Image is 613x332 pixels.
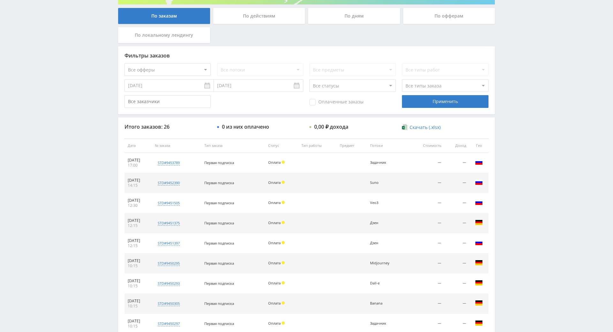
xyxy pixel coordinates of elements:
[370,221,399,225] div: Дзен
[282,161,285,164] span: Холд
[204,281,234,286] span: Первая подписка
[158,281,180,286] div: std#9450293
[128,304,148,309] div: 10:15
[444,233,469,253] td: —
[268,240,281,245] span: Оплата
[409,253,444,274] td: —
[409,139,444,153] th: Стоимость
[204,241,234,245] span: Первая подписка
[475,299,483,307] img: deu.png
[410,125,441,130] span: Скачать (.xlsx)
[469,139,488,153] th: Гео
[370,161,399,165] div: Задачник
[128,258,148,263] div: [DATE]
[268,160,281,165] span: Оплата
[128,324,148,329] div: 10:15
[125,95,211,108] input: Все заказчики
[282,241,285,244] span: Холд
[444,193,469,213] td: —
[158,200,180,206] div: std#9451505
[268,200,281,205] span: Оплата
[444,213,469,233] td: —
[268,180,281,185] span: Оплата
[298,139,337,153] th: Тип работы
[475,319,483,327] img: deu.png
[475,239,483,246] img: rus.png
[370,301,399,306] div: Banana
[204,221,234,225] span: Первая подписка
[370,201,399,205] div: Veo3
[282,201,285,204] span: Холд
[314,124,348,130] div: 0,00 ₽ дохода
[128,163,148,168] div: 17:00
[201,139,265,153] th: Тип заказа
[268,281,281,285] span: Оплата
[370,241,399,245] div: Дзен
[118,8,210,24] div: По заказам
[128,203,148,208] div: 12:30
[370,181,399,185] div: Suno
[409,193,444,213] td: —
[409,294,444,314] td: —
[204,261,234,266] span: Первая подписка
[152,139,201,153] th: № заказа
[204,180,234,185] span: Первая подписка
[158,241,180,246] div: std#9451397
[370,261,399,265] div: Midjourney
[128,238,148,243] div: [DATE]
[158,221,180,226] div: std#9451375
[128,178,148,183] div: [DATE]
[403,8,495,24] div: По офферам
[309,99,364,105] span: Оплаченные заказы
[204,160,234,165] span: Первая подписка
[475,279,483,287] img: deu.png
[475,219,483,226] img: deu.png
[402,124,407,130] img: xlsx
[213,8,305,24] div: По действиям
[158,261,180,266] div: std#9450295
[204,321,234,326] span: Первая подписка
[158,321,180,326] div: std#9450297
[282,261,285,264] span: Холд
[282,301,285,305] span: Холд
[409,173,444,193] td: —
[370,281,399,285] div: Dall-e
[204,301,234,306] span: Первая подписка
[265,139,298,153] th: Статус
[128,298,148,304] div: [DATE]
[128,218,148,223] div: [DATE]
[444,253,469,274] td: —
[128,183,148,188] div: 14:15
[158,160,180,165] div: std#9453789
[128,158,148,163] div: [DATE]
[337,139,367,153] th: Предмет
[268,260,281,265] span: Оплата
[268,301,281,306] span: Оплата
[158,301,180,306] div: std#9450305
[222,124,269,130] div: 0 из них оплачено
[282,181,285,184] span: Холд
[444,294,469,314] td: —
[370,321,399,326] div: Задачник
[282,281,285,284] span: Холд
[367,139,409,153] th: Потоки
[128,223,148,228] div: 12:15
[128,278,148,283] div: [DATE]
[402,124,440,131] a: Скачать (.xlsx)
[204,200,234,205] span: Первая подписка
[409,153,444,173] td: —
[475,199,483,206] img: rus.png
[444,173,469,193] td: —
[128,243,148,248] div: 12:15
[125,124,211,130] div: Итого заказов: 26
[444,139,469,153] th: Доход
[118,27,210,43] div: По локальному лендингу
[282,321,285,325] span: Холд
[444,274,469,294] td: —
[268,220,281,225] span: Оплата
[409,274,444,294] td: —
[128,319,148,324] div: [DATE]
[409,233,444,253] td: —
[282,221,285,224] span: Холд
[128,283,148,289] div: 10:15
